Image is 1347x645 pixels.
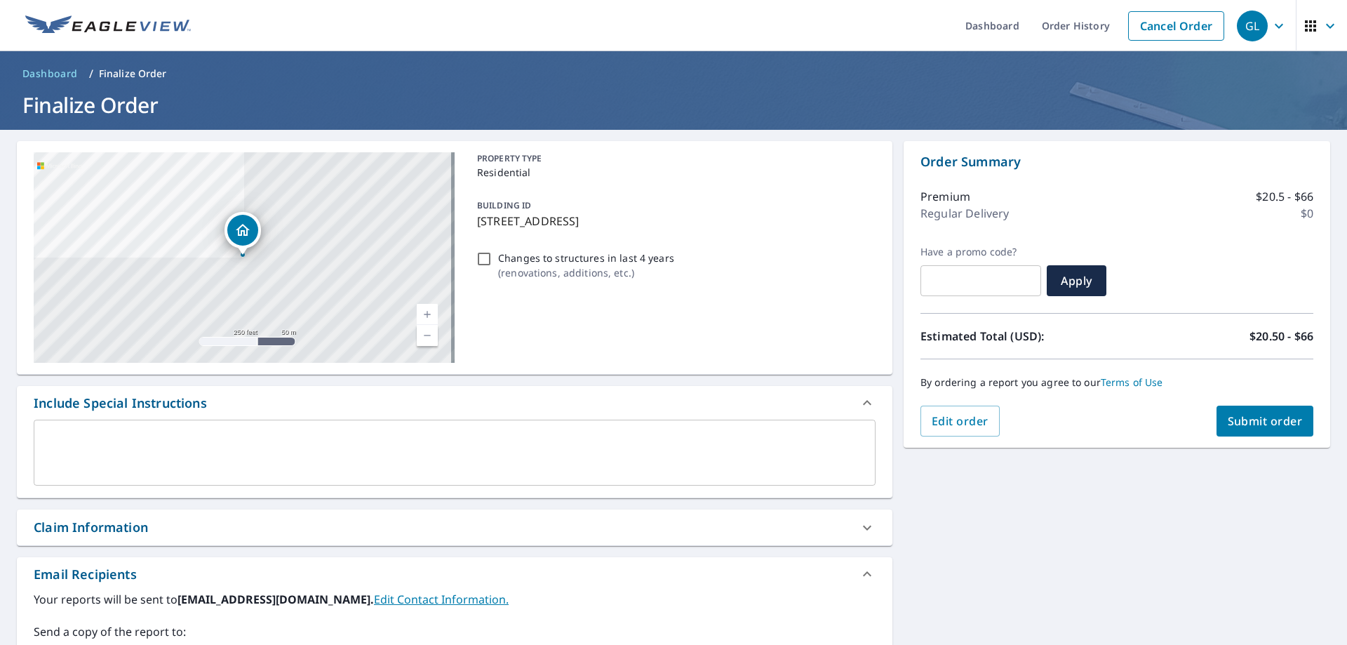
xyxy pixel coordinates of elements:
[17,91,1330,119] h1: Finalize Order
[1228,413,1303,429] span: Submit order
[932,413,989,429] span: Edit order
[920,205,1009,222] p: Regular Delivery
[17,386,892,420] div: Include Special Instructions
[1058,273,1095,288] span: Apply
[17,62,83,85] a: Dashboard
[477,165,870,180] p: Residential
[1047,265,1106,296] button: Apply
[34,591,876,608] label: Your reports will be sent to
[477,213,870,230] p: [STREET_ADDRESS]
[920,328,1117,345] p: Estimated Total (USD):
[34,623,876,640] label: Send a copy of the report to:
[920,188,970,205] p: Premium
[22,67,78,81] span: Dashboard
[177,592,374,607] b: [EMAIL_ADDRESS][DOMAIN_NAME].
[498,251,674,265] p: Changes to structures in last 4 years
[1237,11,1268,41] div: GL
[374,592,509,607] a: EditContactInfo
[920,406,1000,437] button: Edit order
[34,518,148,537] div: Claim Information
[1217,406,1314,437] button: Submit order
[1301,205,1313,222] p: $0
[1101,375,1163,389] a: Terms of Use
[477,199,531,211] p: BUILDING ID
[477,152,870,165] p: PROPERTY TYPE
[89,65,93,82] li: /
[920,246,1041,258] label: Have a promo code?
[17,557,892,591] div: Email Recipients
[417,325,438,346] a: Current Level 17, Zoom Out
[1249,328,1313,345] p: $20.50 - $66
[417,304,438,325] a: Current Level 17, Zoom In
[25,15,191,36] img: EV Logo
[1256,188,1313,205] p: $20.5 - $66
[498,265,674,280] p: ( renovations, additions, etc. )
[17,510,892,545] div: Claim Information
[34,394,207,413] div: Include Special Instructions
[17,62,1330,85] nav: breadcrumb
[920,152,1313,171] p: Order Summary
[920,376,1313,389] p: By ordering a report you agree to our
[34,565,137,584] div: Email Recipients
[1128,11,1224,41] a: Cancel Order
[224,212,261,255] div: Dropped pin, building 1, Residential property, 4650 Pershing Pl Saint Louis, MO 63108
[99,67,167,81] p: Finalize Order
